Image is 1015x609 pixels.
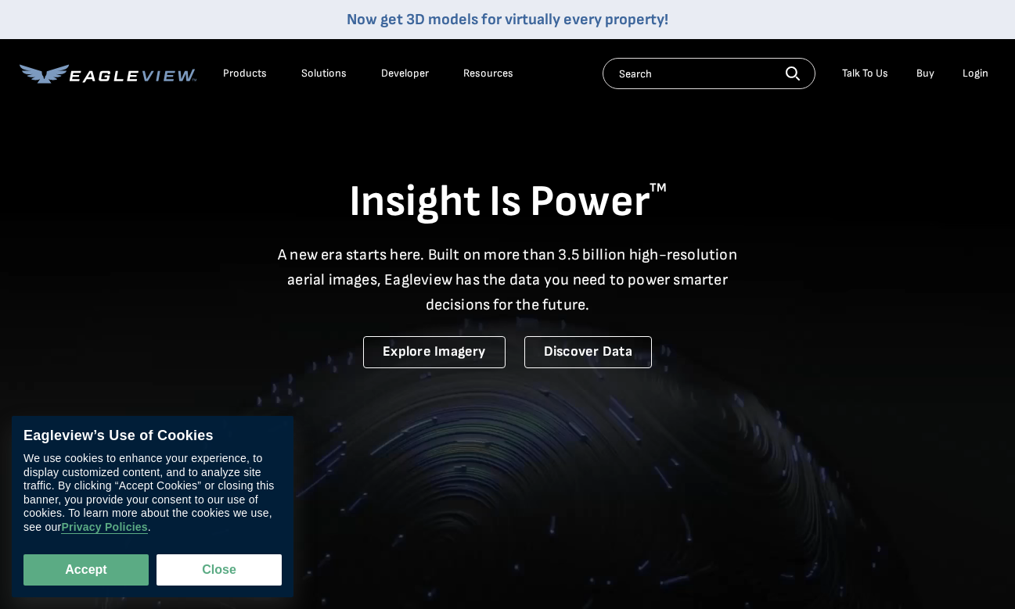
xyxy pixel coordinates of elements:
div: Login [963,66,988,81]
a: Discover Data [524,336,652,368]
div: Solutions [301,66,347,81]
a: Privacy Policies [61,521,147,535]
a: Buy [916,66,934,81]
div: Talk To Us [842,66,888,81]
div: We use cookies to enhance your experience, to display customized content, and to analyze site tra... [23,453,282,535]
div: Eagleview’s Use of Cookies [23,428,282,445]
a: Now get 3D models for virtually every property! [347,10,668,29]
p: A new era starts here. Built on more than 3.5 billion high-resolution aerial images, Eagleview ha... [268,242,747,317]
div: Resources [463,66,513,81]
button: Accept [23,554,149,586]
div: Products [223,66,267,81]
a: Developer [381,66,429,81]
button: Close [157,554,282,586]
sup: TM [650,181,667,195]
a: Explore Imagery [363,336,506,368]
input: Search [603,58,815,89]
h1: Insight Is Power [20,175,996,230]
